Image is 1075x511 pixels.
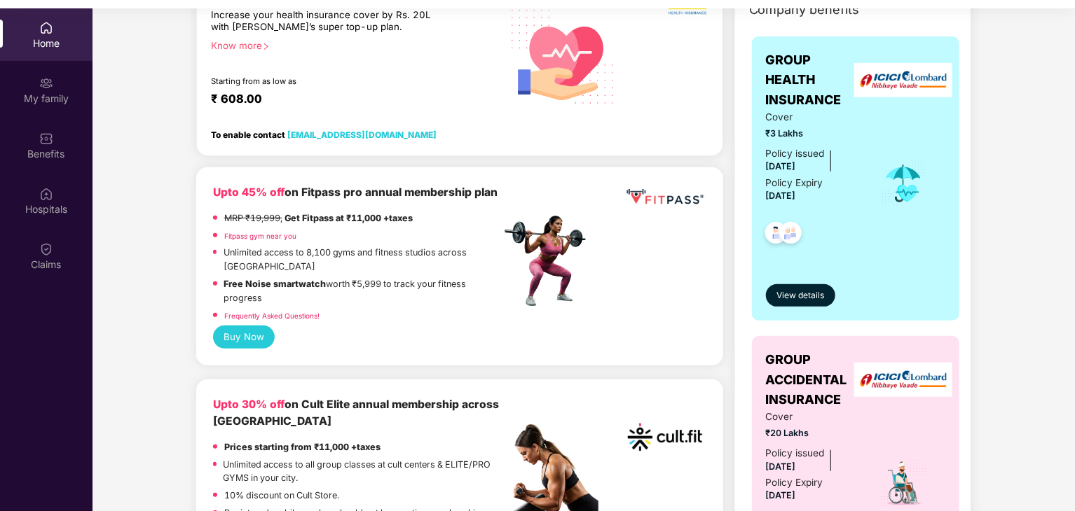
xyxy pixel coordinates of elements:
div: ₹ 608.00 [211,92,487,108]
span: GROUP HEALTH INSURANCE [766,50,862,110]
span: Cover [766,409,862,424]
span: [DATE] [766,161,796,171]
span: [DATE] [766,490,796,500]
span: Cover [766,110,862,125]
b: on Cult Elite annual membership across [GEOGRAPHIC_DATA] [213,398,499,428]
img: insurerLogo [854,363,952,397]
img: fpp.png [500,212,598,310]
div: To enable contact [211,129,437,139]
p: Unlimited access to 8,100 gyms and fitness studios across [GEOGRAPHIC_DATA] [224,246,501,274]
span: right [262,43,270,50]
b: Upto 30% off [213,398,285,411]
img: svg+xml;base64,PHN2ZyB4bWxucz0iaHR0cDovL3d3dy53My5vcmcvMjAwMC9zdmciIHdpZHRoPSI0OC45NDMiIGhlaWdodD... [774,218,808,252]
img: fppp.png [624,184,706,210]
b: Upto 45% off [213,185,285,199]
img: svg+xml;base64,PHN2ZyBpZD0iQmVuZWZpdHMiIHhtbG5zPSJodHRwOi8vd3d3LnczLm9yZy8yMDAwL3N2ZyIgd2lkdGg9Ij... [39,132,53,146]
img: cult.png [624,396,706,478]
div: Starting from as low as [211,76,441,86]
img: svg+xml;base64,PHN2ZyBpZD0iSG9tZSIgeG1sbnM9Imh0dHA6Ly93d3cudzMub3JnLzIwMDAvc3ZnIiB3aWR0aD0iMjAiIG... [39,21,53,35]
button: Buy Now [213,325,275,348]
span: [DATE] [766,461,796,472]
img: svg+xml;base64,PHN2ZyBpZD0iQ2xhaW0iIHhtbG5zPSJodHRwOi8vd3d3LnczLm9yZy8yMDAwL3N2ZyIgd2lkdGg9IjIwIi... [39,242,53,256]
strong: Get Fitpass at ₹11,000 +taxes [285,213,413,223]
del: MRP ₹19,999, [224,213,282,223]
a: Fitpass gym near you [224,232,296,240]
strong: Free Noise smartwatch [224,279,327,289]
div: Policy issued [766,446,825,461]
strong: Prices starting from ₹11,000 +taxes [224,442,381,452]
div: Policy issued [766,146,825,161]
span: ₹3 Lakhs [766,127,862,141]
span: [DATE] [766,190,796,201]
img: svg+xml;base64,PHN2ZyBpZD0iSG9zcGl0YWxzIiB4bWxucz0iaHR0cDovL3d3dy53My5vcmcvMjAwMC9zdmciIHdpZHRoPS... [39,187,53,201]
div: Know more [211,40,493,50]
img: svg+xml;base64,PHN2ZyB3aWR0aD0iMjAiIGhlaWdodD0iMjAiIHZpZXdCb3g9IjAgMCAyMCAyMCIgZmlsbD0ibm9uZSIgeG... [39,76,53,90]
button: View details [766,284,835,307]
img: icon [881,160,926,206]
span: ₹20 Lakhs [766,426,862,440]
a: Frequently Asked Questions! [224,311,320,320]
b: on Fitpass pro annual membership plan [213,185,498,199]
div: Increase your health insurance cover by Rs. 20L with [PERSON_NAME]’s super top-up plan. [211,9,441,34]
a: [EMAIL_ADDRESS][DOMAIN_NAME] [287,129,437,140]
div: Policy Expiry [766,176,823,190]
img: svg+xml;base64,PHN2ZyB4bWxucz0iaHR0cDovL3d3dy53My5vcmcvMjAwMC9zdmciIHdpZHRoPSI0OC45NDMiIGhlaWdodD... [759,218,793,252]
img: insurerLogo [854,63,952,97]
img: icon [879,458,928,507]
div: Policy Expiry [766,475,823,490]
span: GROUP ACCIDENTAL INSURANCE [766,350,862,409]
p: Unlimited access to all group classes at cult centers & ELITE/PRO GYMS in your city. [224,458,501,486]
p: worth ₹5,999 to track your fitness progress [224,277,501,305]
p: 10% discount on Cult Store. [224,489,339,503]
span: View details [776,289,824,302]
